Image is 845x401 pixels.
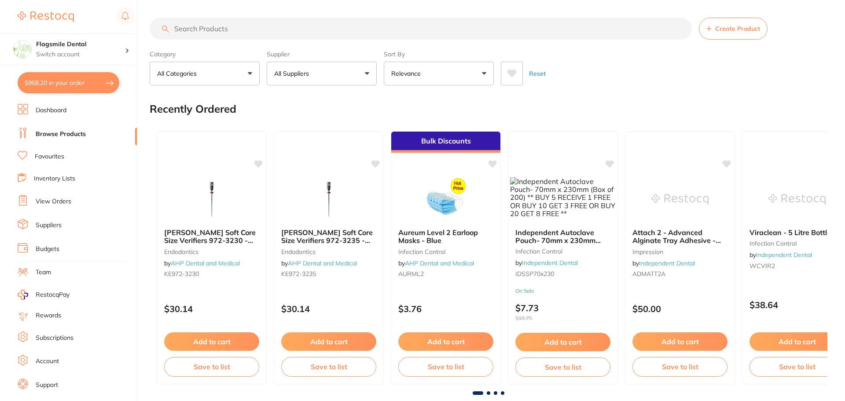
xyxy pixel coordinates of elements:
[267,50,377,58] label: Supplier
[150,18,692,40] input: Search Products
[150,103,236,115] h2: Recently Ordered
[749,251,812,259] span: by
[18,290,28,300] img: RestocqPay
[515,333,610,351] button: Add to cart
[405,259,474,267] a: AHP Dental and Medical
[18,11,74,22] img: Restocq Logo
[300,177,357,221] img: Kerr Soft Core Size Verifiers 972-3235 - #35 - Pack of 6
[150,50,260,58] label: Category
[632,357,727,376] button: Save to list
[36,221,62,230] a: Suppliers
[515,288,610,294] small: On Sale
[526,62,548,85] button: Reset
[164,332,259,351] button: Add to cart
[36,50,125,59] p: Switch account
[515,248,610,255] small: infection control
[632,228,727,245] b: Attach 2 - Advanced Alginate Tray Adhesive - 215ml Aerosol Spray
[510,177,616,218] img: Independent Autoclave Pouch- 70mm x 230mm (Box of 200) ** BUY 5 RECEIVE 1 FREE OR BUY 10 GET 3 FR...
[398,304,493,314] p: $3.76
[632,259,695,267] span: by
[36,245,59,254] a: Budgets
[36,40,125,49] h4: Flagsmile Dental
[281,357,376,376] button: Save to list
[164,304,259,314] p: $30.14
[391,69,424,78] p: Relevance
[18,7,74,27] a: Restocq Logo
[14,40,31,58] img: Flagsmile Dental
[756,251,812,259] a: Independent Dental
[36,197,71,206] a: View Orders
[522,259,578,267] a: Independent Dental
[36,268,51,277] a: Team
[417,177,474,221] img: Aureum Level 2 Earloop Masks - Blue
[18,290,70,300] a: RestocqPay
[699,18,768,40] button: Create Product
[150,62,260,85] button: All Categories
[398,228,493,245] b: Aureum Level 2 Earloop Masks - Blue
[164,259,240,267] span: by
[164,270,259,277] small: KE972-3230
[164,248,259,255] small: endodontics
[515,228,610,245] b: Independent Autoclave Pouch- 70mm x 230mm (Box of 200) ** BUY 5 RECEIVE 1 FREE OR BUY 10 GET 3 FR...
[36,311,61,320] a: Rewards
[715,25,760,32] span: Create Product
[36,334,73,342] a: Subscriptions
[36,357,59,366] a: Account
[391,132,500,153] div: Bulk Discounts
[288,259,357,267] a: AHP Dental and Medical
[36,130,86,139] a: Browse Products
[34,174,75,183] a: Inventory Lists
[515,270,610,277] small: IDSSP70x230
[749,300,845,310] p: $38.64
[36,106,66,115] a: Dashboard
[749,262,845,269] small: WCVIR2
[515,259,578,267] span: by
[749,240,845,247] small: infection control
[164,228,259,245] b: Kerr Soft Core Size Verifiers 972-3230 - #30 - Pack of 6
[281,304,376,314] p: $30.14
[632,248,727,255] small: impression
[18,72,119,93] button: $968.20 in your order
[36,291,70,299] span: RestocqPay
[749,228,845,236] b: Viraclean - 5 Litre Bottle
[632,304,727,314] p: $50.00
[384,50,494,58] label: Sort By
[632,270,727,277] small: ADMATT2A
[157,69,200,78] p: All Categories
[281,259,357,267] span: by
[749,332,845,351] button: Add to cart
[768,177,826,221] img: Viraclean - 5 Litre Bottle
[281,332,376,351] button: Add to cart
[267,62,377,85] button: All Suppliers
[639,259,695,267] a: Independent Dental
[164,357,259,376] button: Save to list
[281,270,376,277] small: KE972-3235
[398,357,493,376] button: Save to list
[651,177,709,221] img: Attach 2 - Advanced Alginate Tray Adhesive - 215ml Aerosol Spray
[515,315,610,321] span: $10.75
[398,248,493,255] small: infection control
[171,259,240,267] a: AHP Dental and Medical
[398,332,493,351] button: Add to cart
[274,69,312,78] p: All Suppliers
[36,381,58,390] a: Support
[749,357,845,376] button: Save to list
[35,152,64,161] a: Favourites
[281,248,376,255] small: endodontics
[398,259,474,267] span: by
[183,177,240,221] img: Kerr Soft Core Size Verifiers 972-3230 - #30 - Pack of 6
[384,62,494,85] button: Relevance
[515,357,610,377] button: Save to list
[515,303,610,321] p: $7.73
[398,270,493,277] small: AURML2
[281,228,376,245] b: Kerr Soft Core Size Verifiers 972-3235 - #35 - Pack of 6
[632,332,727,351] button: Add to cart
